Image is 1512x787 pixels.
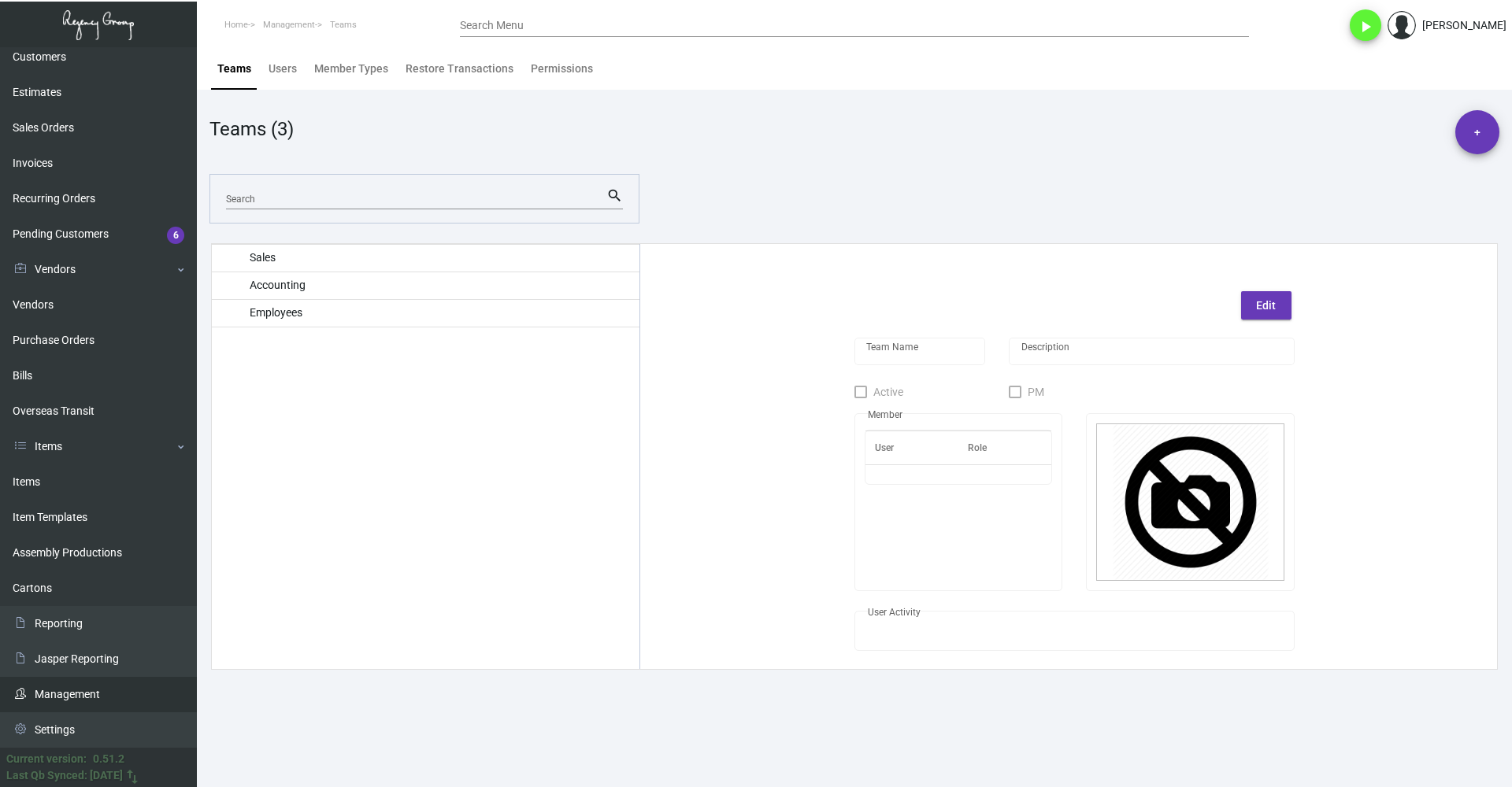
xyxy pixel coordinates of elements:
span: + [1474,110,1480,154]
div: 0.51.2 [93,751,124,767]
div: Last Qb Synced: [DATE] [6,767,123,784]
div: Member Types [314,61,388,77]
span: Active [873,382,903,401]
td: Role [958,431,1051,465]
button: + [1455,110,1499,154]
img: admin@bootstrapmaster.com [1388,11,1416,39]
td: Employees [212,300,639,327]
td: Sales [212,245,639,272]
button: play_arrow [1350,9,1381,41]
span: Teams [330,20,357,30]
td: User [865,431,958,465]
span: PM [1028,382,1044,401]
div: Users [269,61,297,77]
td: Accounting [212,272,639,300]
span: Home [224,20,248,30]
mat-icon: search [606,187,623,205]
div: Permissions [531,61,593,77]
i: play_arrow [1356,17,1375,36]
div: [PERSON_NAME] [1422,17,1506,34]
h3: Teams (3) [209,118,294,141]
span: Management [263,20,315,30]
div: Restore Transactions [406,61,513,77]
button: Edit [1241,291,1291,320]
div: Teams [217,61,251,77]
span: User Activity [868,607,921,618]
div: Current version: [6,751,87,767]
span: Member [868,409,902,420]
